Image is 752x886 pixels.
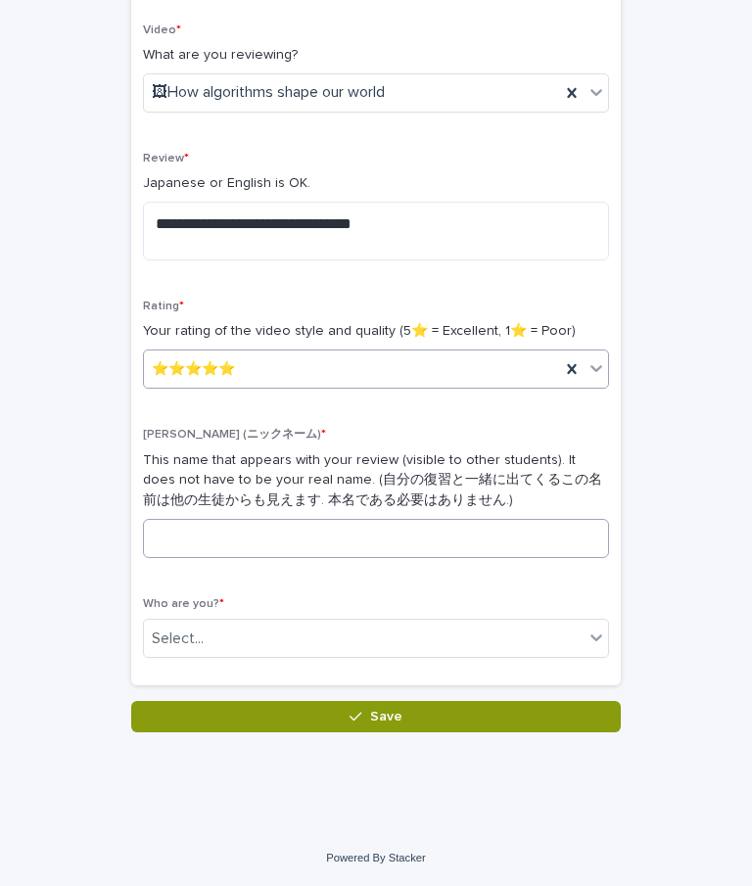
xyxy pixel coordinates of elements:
[143,24,181,36] span: Video
[143,173,609,194] p: Japanese or English is OK.
[143,301,184,312] span: Rating
[152,629,204,649] div: Select...
[370,710,402,723] span: Save
[143,429,326,441] span: [PERSON_NAME] (ニックネーム)
[143,153,189,164] span: Review
[131,701,621,732] button: Save
[143,598,224,610] span: Who are you?
[326,852,425,863] a: Powered By Stacker
[143,450,609,511] p: This name that appears with your review (visible to other students). It does not have to be your ...
[152,359,235,380] span: ⭐️⭐️⭐️⭐️⭐️
[143,45,609,66] p: What are you reviewing?
[143,321,609,342] p: Your rating of the video style and quality (5⭐️ = Excellent, 1⭐️ = Poor)
[152,82,385,103] span: 🖼How algorithms shape our world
